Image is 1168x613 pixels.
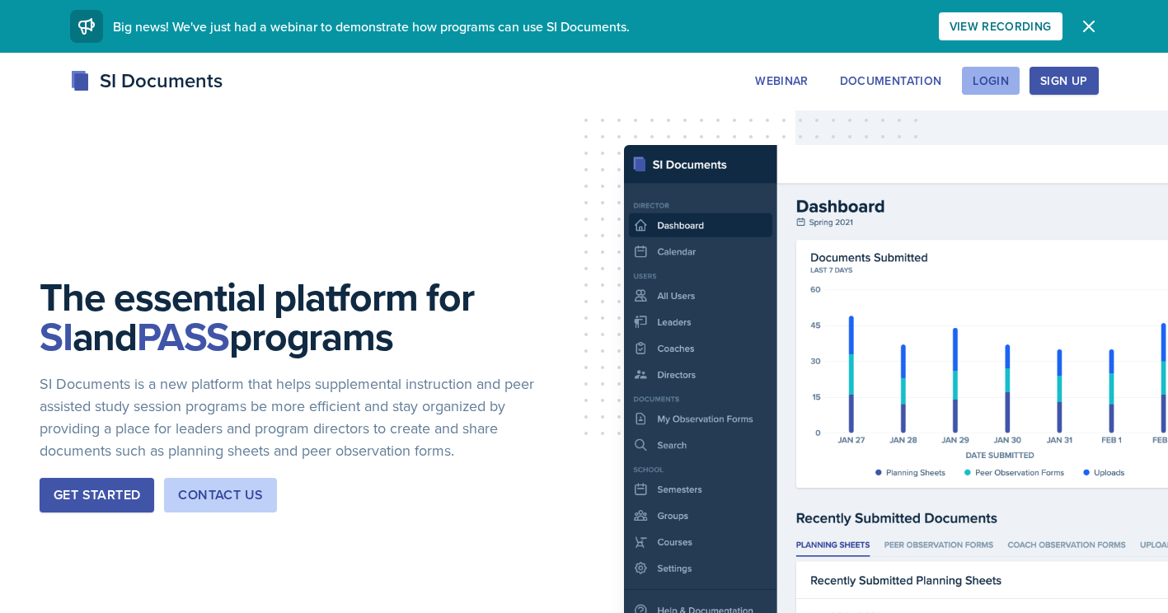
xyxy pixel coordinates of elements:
[113,17,630,35] span: Big news! We've just had a webinar to demonstrate how programs can use SI Documents.
[178,485,263,505] div: Contact Us
[70,66,223,96] div: SI Documents
[973,74,1009,87] div: Login
[40,478,154,512] button: Get Started
[939,12,1062,40] button: View Recording
[1030,67,1098,95] button: Sign Up
[164,478,277,512] button: Contact Us
[950,20,1052,33] div: View Recording
[1040,74,1087,87] div: Sign Up
[744,67,819,95] button: Webinar
[755,74,808,87] div: Webinar
[829,67,953,95] button: Documentation
[54,485,140,505] div: Get Started
[840,74,942,87] div: Documentation
[962,67,1020,95] button: Login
